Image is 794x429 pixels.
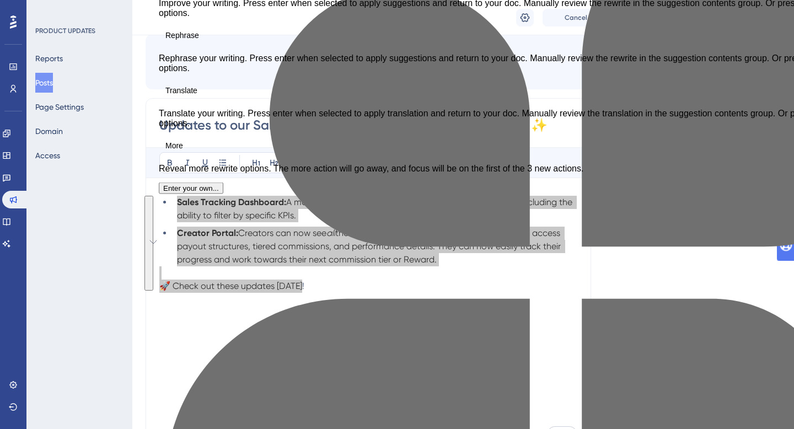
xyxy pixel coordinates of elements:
[35,26,95,35] div: PRODUCT UPDATES
[7,7,26,26] img: launcher-image-alternative-text
[35,121,63,141] button: Domain
[3,3,30,30] button: Open AI Assistant Launcher
[35,73,53,93] button: Posts
[35,97,84,117] button: Page Settings
[77,6,80,14] div: 4
[35,49,63,68] button: Reports
[26,3,69,16] span: Need Help?
[159,281,304,291] span: 🚀 Check out these updates [DATE]!
[35,146,60,165] button: Access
